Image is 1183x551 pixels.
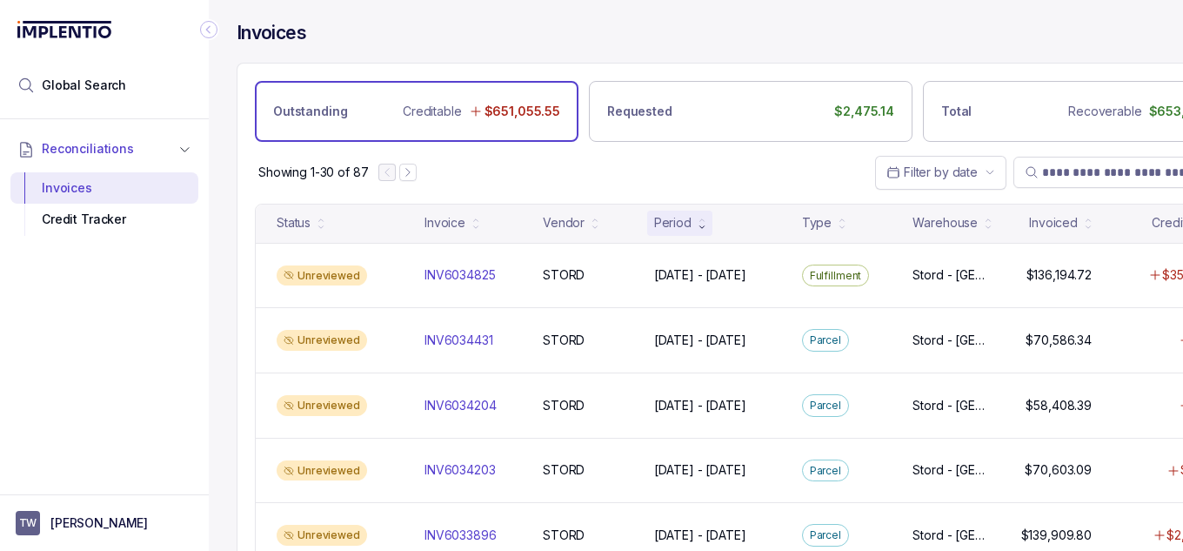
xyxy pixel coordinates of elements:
div: Remaining page entries [258,164,368,181]
span: Reconciliations [42,140,134,158]
p: $58,408.39 [1026,397,1092,414]
p: $651,055.55 [485,103,560,120]
div: Unreviewed [277,330,367,351]
div: Unreviewed [277,395,367,416]
p: [DATE] - [DATE] [654,397,746,414]
div: Unreviewed [277,265,367,286]
div: Invoiced [1029,214,1078,232]
div: Invoices [24,172,184,204]
p: $70,586.34 [1026,332,1092,349]
button: Reconciliations [10,130,198,168]
p: Stord - [GEOGRAPHIC_DATA] [912,332,989,349]
p: Outstanding [273,103,347,120]
p: $70,603.09 [1025,461,1092,479]
p: Creditable [403,103,462,120]
div: Unreviewed [277,525,367,546]
p: STORD [543,397,585,414]
p: $139,909.80 [1021,527,1092,544]
search: Date Range Picker [886,164,978,181]
p: INV6034203 [424,461,496,479]
p: Parcel [810,527,841,544]
p: $136,194.72 [1026,266,1092,284]
div: Vendor [543,214,585,232]
p: Fulfillment [810,267,862,285]
p: Parcel [810,397,841,414]
button: Date Range Picker [875,156,1006,189]
p: Recoverable [1068,103,1141,120]
p: STORD [543,527,585,544]
p: [DATE] - [DATE] [654,332,746,349]
p: Stord - [GEOGRAPHIC_DATA] [912,527,989,544]
span: Global Search [42,77,126,94]
p: Showing 1-30 of 87 [258,164,368,181]
p: Parcel [810,332,841,349]
div: Warehouse [912,214,978,232]
p: INV6034431 [424,332,493,349]
p: INV6034825 [424,266,496,284]
p: [DATE] - [DATE] [654,266,746,284]
p: INV6033896 [424,527,497,544]
button: User initials[PERSON_NAME] [16,511,193,535]
p: $2,475.14 [834,103,894,120]
p: Total [941,103,972,120]
div: Reconciliations [10,169,198,239]
div: Status [277,214,311,232]
span: User initials [16,511,40,535]
div: Type [802,214,832,232]
p: INV6034204 [424,397,497,414]
p: Stord - [GEOGRAPHIC_DATA] [912,397,989,414]
div: Period [654,214,692,232]
div: Collapse Icon [198,19,219,40]
p: [PERSON_NAME] [50,514,148,532]
p: Requested [607,103,672,120]
button: Next Page [399,164,417,181]
p: Stord - [GEOGRAPHIC_DATA] [912,266,989,284]
div: Credit Tracker [24,204,184,235]
span: Filter by date [904,165,978,179]
p: Stord - [GEOGRAPHIC_DATA] [912,461,989,479]
p: STORD [543,461,585,479]
p: STORD [543,266,585,284]
h4: Invoices [237,21,306,45]
div: Unreviewed [277,460,367,481]
p: STORD [543,332,585,349]
p: Parcel [810,462,841,480]
div: Invoice [424,214,465,232]
p: [DATE] - [DATE] [654,461,746,479]
p: [DATE] - [DATE] [654,527,746,544]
